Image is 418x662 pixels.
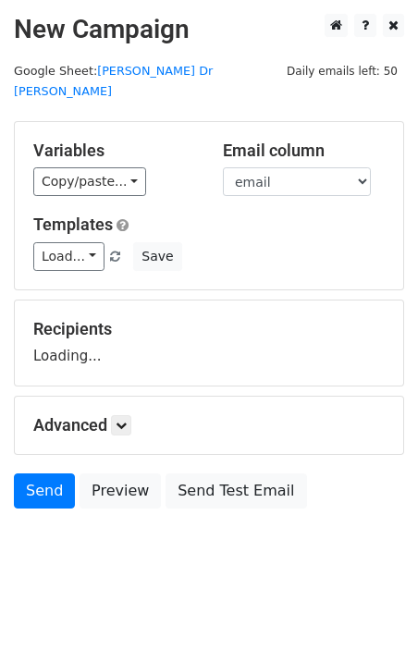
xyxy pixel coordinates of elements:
span: Daily emails left: 50 [280,61,404,81]
h5: Variables [33,141,195,161]
a: [PERSON_NAME] Dr [PERSON_NAME] [14,64,213,99]
a: Templates [33,215,113,234]
button: Save [133,242,181,271]
h5: Recipients [33,319,385,339]
h2: New Campaign [14,14,404,45]
a: Daily emails left: 50 [280,64,404,78]
a: Send [14,473,75,509]
h5: Email column [223,141,385,161]
small: Google Sheet: [14,64,213,99]
div: Loading... [33,319,385,367]
a: Preview [80,473,161,509]
a: Load... [33,242,104,271]
a: Send Test Email [166,473,306,509]
a: Copy/paste... [33,167,146,196]
h5: Advanced [33,415,385,435]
